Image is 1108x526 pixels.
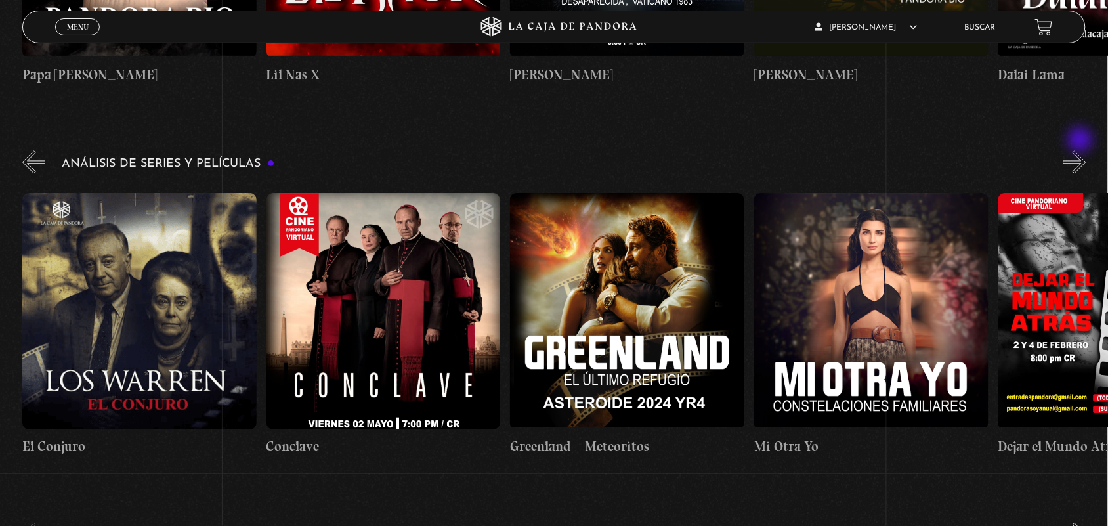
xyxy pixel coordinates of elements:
[62,34,93,43] span: Cerrar
[22,150,45,173] button: Previous
[754,436,989,457] h4: Mi Otra Yo
[62,158,275,170] h3: Análisis de series y películas
[266,64,501,85] h4: Lil Nas X
[1035,18,1053,36] a: View your shopping cart
[67,23,89,31] span: Menu
[266,183,501,468] a: Conclave
[965,24,996,32] a: Buscar
[510,436,744,457] h4: Greenland – Meteoritos
[22,183,257,468] a: El Conjuro
[754,183,989,468] a: Mi Otra Yo
[266,436,501,457] h4: Conclave
[510,183,744,468] a: Greenland – Meteoritos
[754,64,989,85] h4: [PERSON_NAME]
[22,436,257,457] h4: El Conjuro
[1063,150,1086,173] button: Next
[22,64,257,85] h4: Papa [PERSON_NAME]
[815,24,918,32] span: [PERSON_NAME]
[510,64,744,85] h4: [PERSON_NAME]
